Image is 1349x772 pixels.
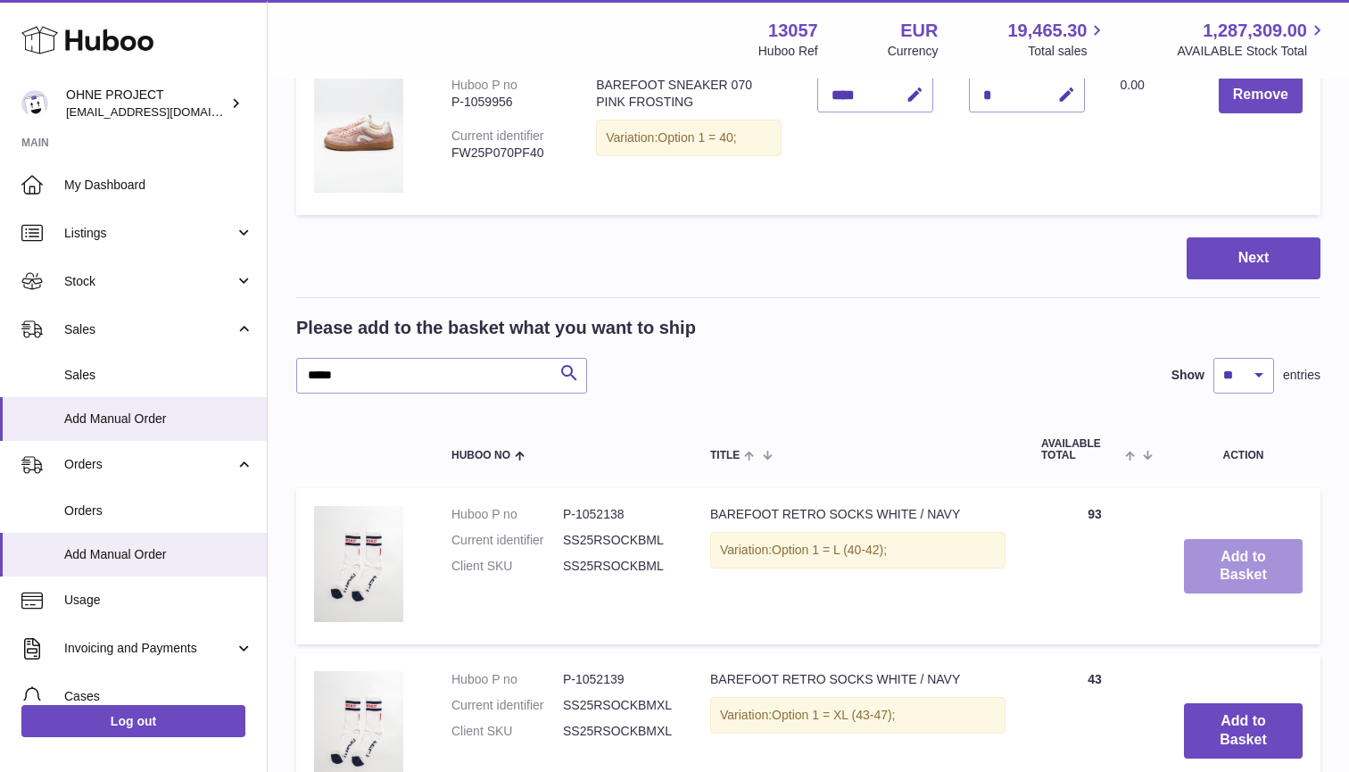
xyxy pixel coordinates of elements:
div: Variation: [710,697,1006,734]
span: Total sales [1028,43,1107,60]
span: 1,287,309.00 [1203,19,1307,43]
div: Huboo P no [451,78,517,92]
div: P-1059956 [451,94,560,111]
div: Variation: [710,532,1006,569]
span: My Dashboard [64,177,253,194]
dt: Huboo P no [451,506,563,523]
div: Currency [888,43,939,60]
span: 19,465.30 [1007,19,1087,43]
span: Orders [64,456,235,473]
img: BAREFOOT SNEAKER 070 PINK FROSTING [314,77,403,193]
img: support@ohneproject.com [21,90,48,117]
div: Variation: [596,120,781,156]
span: AVAILABLE Stock Total [1177,43,1328,60]
label: Show [1171,367,1204,384]
span: Invoicing and Payments [64,640,235,657]
dd: SS25RSOCKBML [563,558,674,575]
span: Orders [64,502,253,519]
th: Action [1166,420,1320,479]
span: Add Manual Order [64,546,253,563]
td: BAREFOOT RETRO SOCKS WHITE / NAVY [692,488,1023,644]
span: entries [1283,367,1320,384]
div: Current identifier [451,129,544,143]
dd: P-1052139 [563,671,674,688]
a: 19,465.30 Total sales [1007,19,1107,60]
dd: SS25RSOCKBMXL [563,723,674,740]
dd: SS25RSOCKBMXL [563,697,674,714]
span: Option 1 = 40; [658,130,736,145]
a: Log out [21,705,245,737]
img: BAREFOOT RETRO SOCKS WHITE / NAVY [314,506,403,622]
button: Remove [1219,77,1303,113]
strong: 13057 [768,19,818,43]
span: AVAILABLE Total [1041,438,1121,461]
button: Add to Basket [1184,539,1303,594]
div: OHNE PROJECT [66,87,227,120]
span: Option 1 = XL (43-47); [772,708,895,722]
dd: SS25RSOCKBML [563,532,674,549]
dt: Huboo P no [451,671,563,688]
h2: Please add to the basket what you want to ship [296,316,696,340]
span: Usage [64,592,253,609]
dt: Client SKU [451,723,563,740]
td: 93 [1023,488,1166,644]
button: Next [1187,237,1320,279]
td: BAREFOOT SNEAKER 070 PINK FROSTING [578,59,799,215]
span: Sales [64,321,235,338]
strong: EUR [900,19,938,43]
dt: Current identifier [451,532,563,549]
span: Sales [64,367,253,384]
dt: Current identifier [451,697,563,714]
span: Cases [64,688,253,705]
span: [EMAIL_ADDRESS][DOMAIN_NAME] [66,104,262,119]
dd: P-1052138 [563,506,674,523]
span: Huboo no [451,450,510,461]
button: Add to Basket [1184,703,1303,759]
a: 1,287,309.00 AVAILABLE Stock Total [1177,19,1328,60]
span: Title [710,450,740,461]
div: FW25P070PF40 [451,145,560,162]
span: Option 1 = L (40-42); [772,543,887,557]
div: Huboo Ref [758,43,818,60]
span: Listings [64,225,235,242]
span: Add Manual Order [64,411,253,428]
span: Stock [64,273,235,290]
span: 0.00 [1121,78,1145,92]
dt: Client SKU [451,558,563,575]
